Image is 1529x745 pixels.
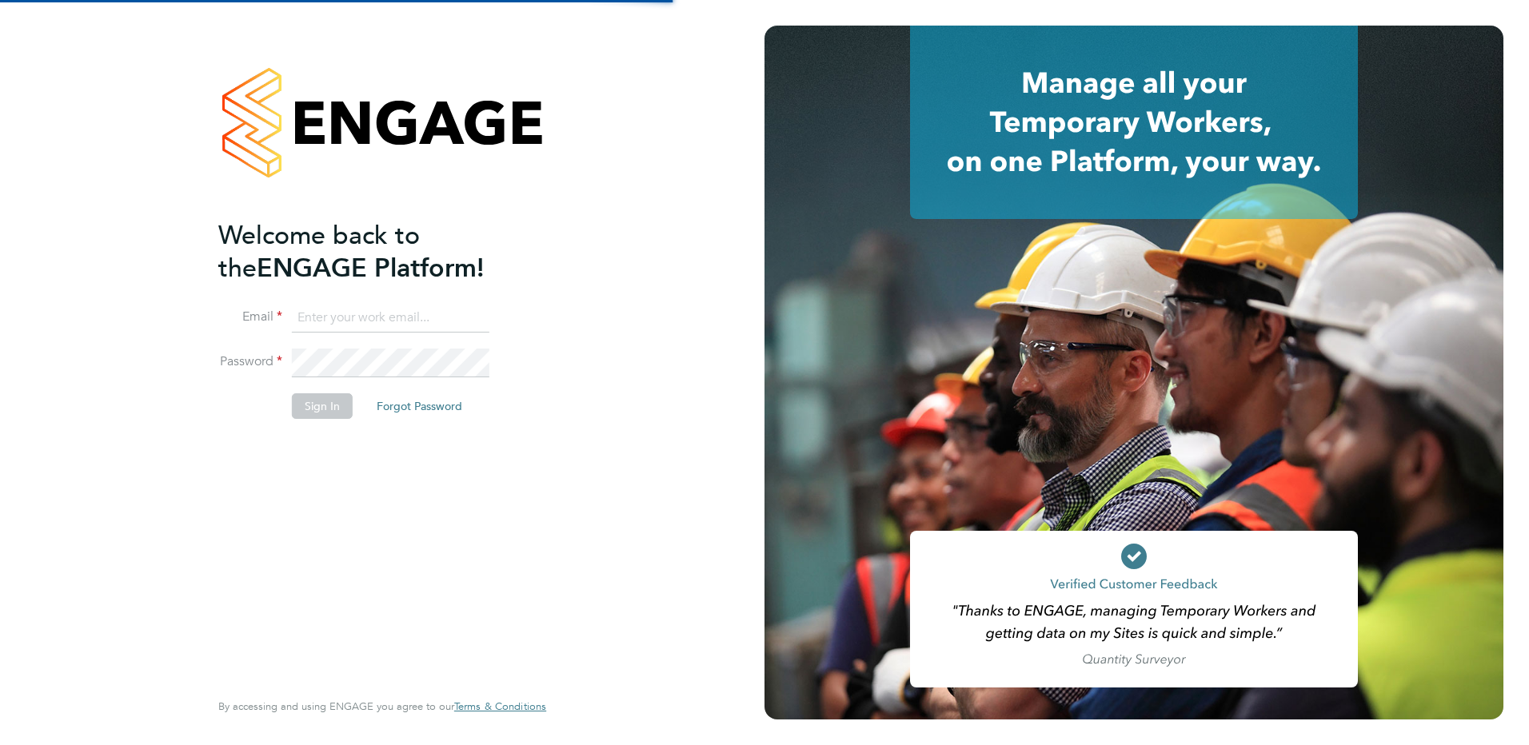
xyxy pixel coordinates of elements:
[218,220,420,284] span: Welcome back to the
[218,309,282,325] label: Email
[218,353,282,370] label: Password
[292,304,489,333] input: Enter your work email...
[454,700,546,713] a: Terms & Conditions
[218,699,546,713] span: By accessing and using ENGAGE you agree to our
[364,393,475,419] button: Forgot Password
[292,393,353,419] button: Sign In
[218,219,530,285] h2: ENGAGE Platform!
